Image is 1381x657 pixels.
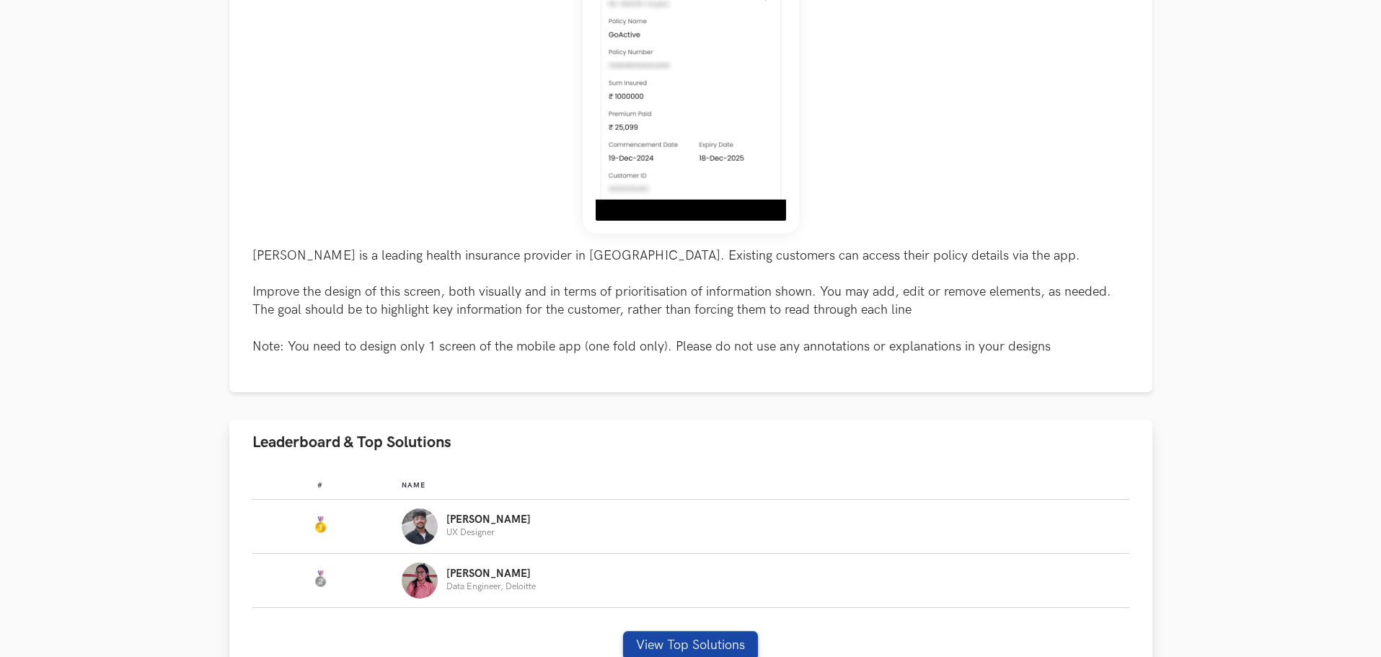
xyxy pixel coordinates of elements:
p: UX Designer [446,528,531,537]
table: Leaderboard [252,469,1129,608]
span: Name [402,481,425,490]
p: [PERSON_NAME] [446,568,536,580]
span: # [317,481,323,490]
img: Profile photo [402,508,438,544]
p: [PERSON_NAME] is a leading health insurance provider in [GEOGRAPHIC_DATA]. Existing customers can... [252,247,1129,356]
p: Data Engineer, Deloitte [446,582,536,591]
button: Leaderboard & Top Solutions [229,420,1152,465]
img: Silver Medal [312,570,329,588]
span: Leaderboard & Top Solutions [252,433,451,452]
img: Profile photo [402,563,438,599]
p: [PERSON_NAME] [446,514,531,526]
img: Gold Medal [312,516,329,534]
